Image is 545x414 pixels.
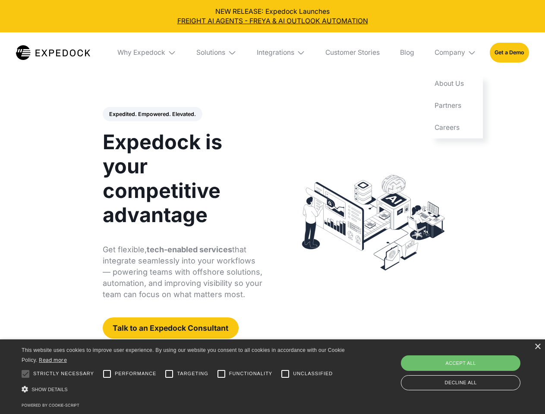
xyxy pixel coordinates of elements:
div: Company [428,32,483,73]
a: About Us [428,73,483,95]
a: Blog [393,32,421,73]
div: Why Expedock [117,48,165,57]
p: Get flexible, that integrate seamlessly into your workflows — powering teams with offshore soluti... [103,244,263,300]
a: Careers [428,116,483,138]
nav: Company [428,73,483,138]
span: Unclassified [293,370,333,377]
span: Functionality [229,370,272,377]
div: Integrations [250,32,312,73]
strong: tech-enabled services [147,245,232,254]
a: FREIGHT AI AGENTS - FREYA & AI OUTLOOK AUTOMATION [7,16,539,26]
a: Powered by cookie-script [22,403,79,408]
a: Partners [428,95,483,117]
a: Customer Stories [318,32,386,73]
div: Company [435,48,465,57]
span: Performance [115,370,157,377]
div: Solutions [196,48,225,57]
span: Show details [32,387,68,392]
div: NEW RELEASE: Expedock Launches [7,7,539,26]
a: Get a Demo [490,43,529,62]
div: Why Expedock [110,32,183,73]
a: Talk to an Expedock Consultant [103,317,239,339]
div: Solutions [190,32,243,73]
a: Read more [39,357,67,363]
iframe: Chat Widget [401,321,545,414]
div: Integrations [257,48,294,57]
span: Strictly necessary [33,370,94,377]
span: This website uses cookies to improve user experience. By using our website you consent to all coo... [22,347,345,363]
div: Show details [22,384,348,395]
h1: Expedock is your competitive advantage [103,130,263,227]
span: Targeting [177,370,208,377]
